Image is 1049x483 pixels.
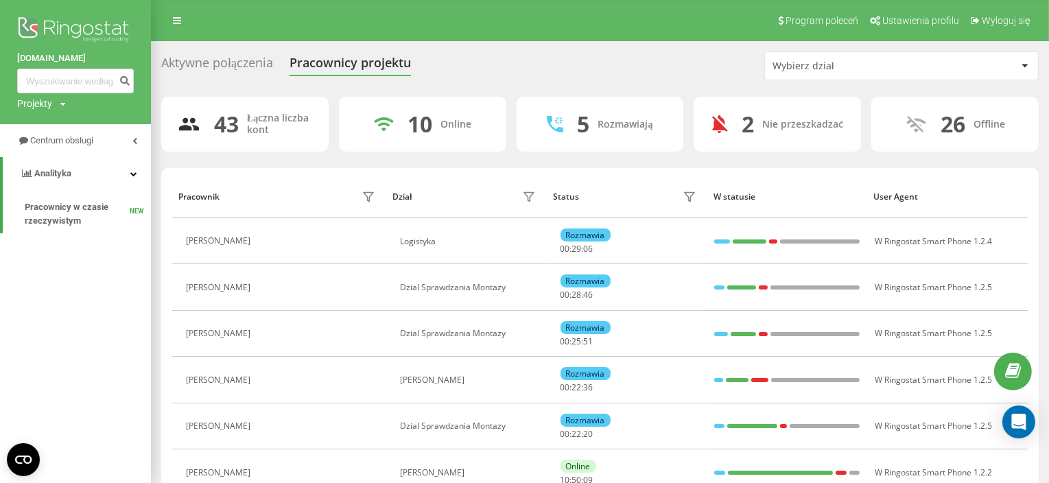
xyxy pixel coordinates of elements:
span: Wyloguj się [982,15,1030,26]
span: 29 [572,243,582,255]
div: 2 [742,111,754,137]
span: 00 [561,381,570,393]
span: W Ringostat Smart Phone 1.2.4 [875,235,992,247]
input: Wyszukiwanie według numeru [17,69,134,93]
div: : : [561,290,593,300]
div: Projekty [17,97,52,110]
span: W Ringostat Smart Phone 1.2.5 [875,281,992,293]
div: Dzial Sprawdzania Montazy [400,329,539,338]
div: : : [561,429,593,439]
div: Dzial Sprawdzania Montazy [400,283,539,292]
span: 20 [584,428,593,440]
span: 00 [561,243,570,255]
span: 36 [584,381,593,393]
span: 00 [561,289,570,301]
span: W Ringostat Smart Phone 1.2.5 [875,420,992,432]
span: 00 [561,428,570,440]
span: W Ringostat Smart Phone 1.2.5 [875,374,992,386]
span: 25 [572,335,582,347]
div: Rozmawia [561,228,611,241]
div: : : [561,337,593,346]
span: 22 [572,428,582,440]
div: : : [561,383,593,392]
span: 51 [584,335,593,347]
div: Rozmawia [561,321,611,334]
div: Pracownik [178,192,220,202]
div: Rozmawia [561,414,611,427]
div: [PERSON_NAME] [400,468,539,478]
div: Status [553,192,579,202]
a: Analityka [3,157,151,190]
div: [PERSON_NAME] [186,375,254,385]
div: Wybierz dział [773,60,936,72]
span: 06 [584,243,593,255]
div: Pracownicy projektu [290,56,411,77]
div: : : [561,244,593,254]
div: 26 [941,111,966,137]
div: [PERSON_NAME] [186,283,254,292]
img: Ringostat logo [17,14,134,48]
div: Nie przeszkadzać [762,119,843,130]
div: Online [561,460,596,473]
span: Centrum obsługi [30,135,93,145]
div: 10 [408,111,432,137]
span: 28 [572,289,582,301]
span: W Ringostat Smart Phone 1.2.2 [875,467,992,478]
div: Rozmawia [561,274,611,287]
div: [PERSON_NAME] [400,375,539,385]
div: [PERSON_NAME] [186,329,254,338]
div: Dział [392,192,412,202]
div: Rozmawia [561,367,611,380]
div: Aktywne połączenia [161,56,273,77]
div: Łączna liczba kont [247,113,312,136]
a: Pracownicy w czasie rzeczywistymNEW [25,195,151,233]
span: 22 [572,381,582,393]
span: Analityka [34,168,71,178]
span: 00 [561,335,570,347]
div: W statusie [714,192,861,202]
div: Dzial Sprawdzania Montazy [400,421,539,431]
div: Rozmawiają [598,119,652,130]
div: [PERSON_NAME] [186,468,254,478]
span: Ustawienia profilu [882,15,959,26]
div: User Agent [874,192,1022,202]
a: [DOMAIN_NAME] [17,51,134,65]
div: Logistyka [400,237,539,246]
span: W Ringostat Smart Phone 1.2.5 [875,327,992,339]
div: Open Intercom Messenger [1002,405,1035,438]
span: Program poleceń [786,15,858,26]
div: Offline [974,119,1006,130]
span: Pracownicy w czasie rzeczywistym [25,200,130,228]
div: 43 [214,111,239,137]
div: [PERSON_NAME] [186,236,254,246]
button: Open CMP widget [7,443,40,476]
div: 5 [577,111,589,137]
div: Online [440,119,471,130]
span: 46 [584,289,593,301]
div: [PERSON_NAME] [186,421,254,431]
